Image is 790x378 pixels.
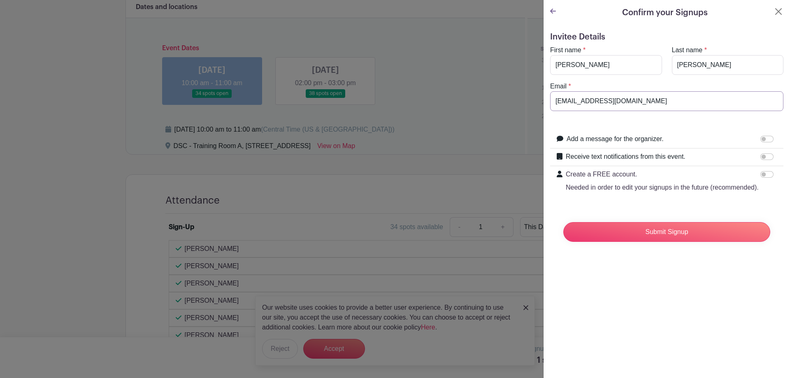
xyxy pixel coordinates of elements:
h5: Invitee Details [550,32,783,42]
label: Receive text notifications from this event. [566,152,685,162]
p: Needed in order to edit your signups in the future (recommended). [566,183,759,192]
p: Create a FREE account. [566,169,759,179]
label: Add a message for the organizer. [567,134,664,144]
button: Close [774,7,783,16]
label: Email [550,81,567,91]
label: First name [550,45,581,55]
h5: Confirm your Signups [622,7,708,19]
input: Submit Signup [563,222,770,242]
label: Last name [672,45,703,55]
